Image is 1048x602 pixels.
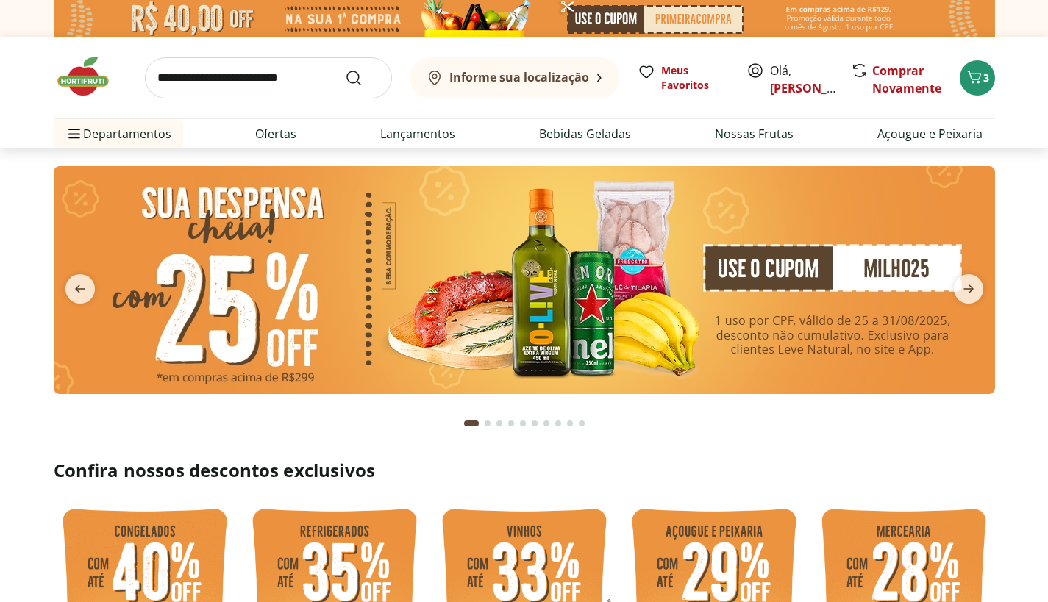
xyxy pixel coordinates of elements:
[539,125,631,143] a: Bebidas Geladas
[54,274,107,304] button: previous
[449,69,589,85] b: Informe sua localização
[942,274,995,304] button: next
[877,125,983,143] a: Açougue e Peixaria
[872,62,941,96] a: Comprar Novamente
[461,406,482,441] button: Current page from fs-carousel
[482,406,493,441] button: Go to page 2 from fs-carousel
[255,125,296,143] a: Ofertas
[983,71,989,85] span: 3
[638,63,729,93] a: Meus Favoritos
[54,459,995,482] h2: Confira nossos descontos exclusivos
[517,406,529,441] button: Go to page 5 from fs-carousel
[65,116,171,151] span: Departamentos
[770,62,835,97] span: Olá,
[960,60,995,96] button: Carrinho
[410,57,620,98] button: Informe sua localização
[715,125,794,143] a: Nossas Frutas
[345,69,380,87] button: Submit Search
[770,80,866,96] a: [PERSON_NAME]
[65,116,83,151] button: Menu
[380,125,455,143] a: Lançamentos
[661,63,729,93] span: Meus Favoritos
[54,166,995,394] img: cupom
[54,54,127,98] img: Hortifruti
[529,406,541,441] button: Go to page 6 from fs-carousel
[493,406,505,441] button: Go to page 3 from fs-carousel
[552,406,564,441] button: Go to page 8 from fs-carousel
[505,406,517,441] button: Go to page 4 from fs-carousel
[576,406,588,441] button: Go to page 10 from fs-carousel
[145,57,392,98] input: search
[541,406,552,441] button: Go to page 7 from fs-carousel
[564,406,576,441] button: Go to page 9 from fs-carousel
